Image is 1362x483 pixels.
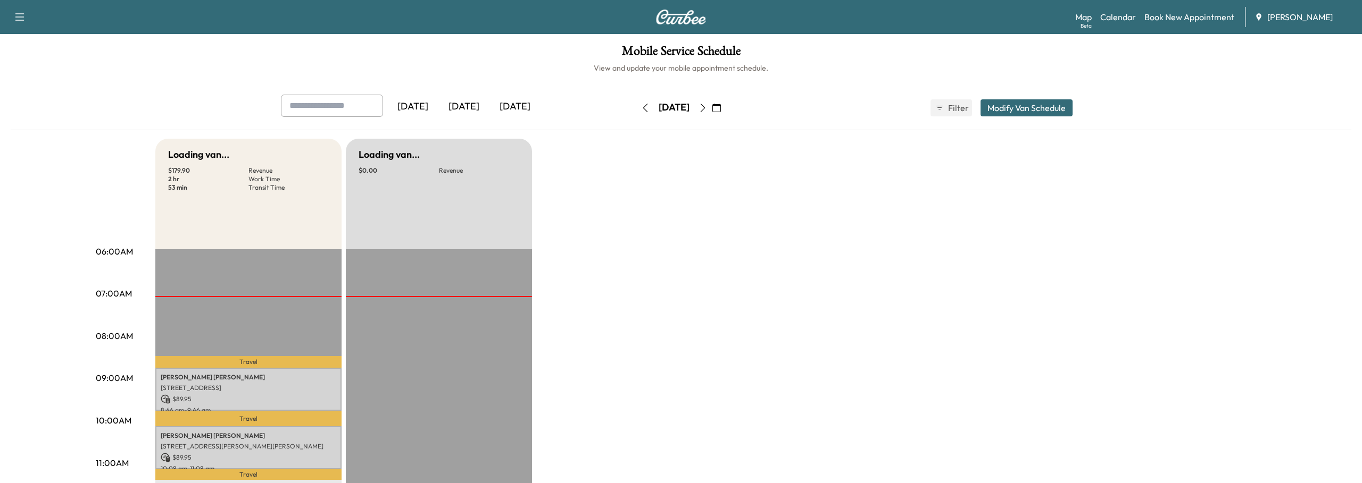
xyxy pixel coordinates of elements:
p: Travel [155,469,342,480]
p: $ 89.95 [161,453,336,462]
p: 09:00AM [96,371,133,384]
p: [STREET_ADDRESS][PERSON_NAME][PERSON_NAME] [161,442,336,451]
p: Transit Time [248,183,329,192]
p: $ 0.00 [359,166,439,175]
div: [DATE] [387,95,438,119]
p: $ 179.90 [168,166,248,175]
p: [STREET_ADDRESS] [161,384,336,392]
p: Work Time [248,175,329,183]
div: [DATE] [659,101,690,114]
p: Travel [155,356,342,368]
p: 11:00AM [96,456,129,469]
p: [PERSON_NAME] [PERSON_NAME] [161,373,336,382]
p: 10:00AM [96,414,131,427]
span: Filter [948,101,967,114]
img: Curbee Logo [655,10,707,24]
p: Travel [155,411,342,427]
p: 10:08 am - 11:08 am [161,464,336,473]
p: [PERSON_NAME] [PERSON_NAME] [161,431,336,440]
span: [PERSON_NAME] [1267,11,1333,23]
p: 06:00AM [96,245,133,258]
a: MapBeta [1075,11,1092,23]
div: [DATE] [438,95,489,119]
h1: Mobile Service Schedule [11,45,1351,63]
div: [DATE] [489,95,541,119]
div: Beta [1081,22,1092,30]
p: 08:00AM [96,329,133,342]
a: Calendar [1100,11,1136,23]
p: Revenue [439,166,519,175]
p: 8:46 am - 9:46 am [161,406,336,414]
p: Revenue [248,166,329,175]
button: Modify Van Schedule [981,99,1073,116]
h5: Loading van... [359,147,420,162]
p: 2 hr [168,175,248,183]
button: Filter [931,99,972,116]
p: 53 min [168,183,248,192]
h5: Loading van... [168,147,229,162]
p: $ 89.95 [161,394,336,404]
p: 07:00AM [96,287,132,300]
a: Book New Appointment [1144,11,1234,23]
h6: View and update your mobile appointment schedule. [11,63,1351,73]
